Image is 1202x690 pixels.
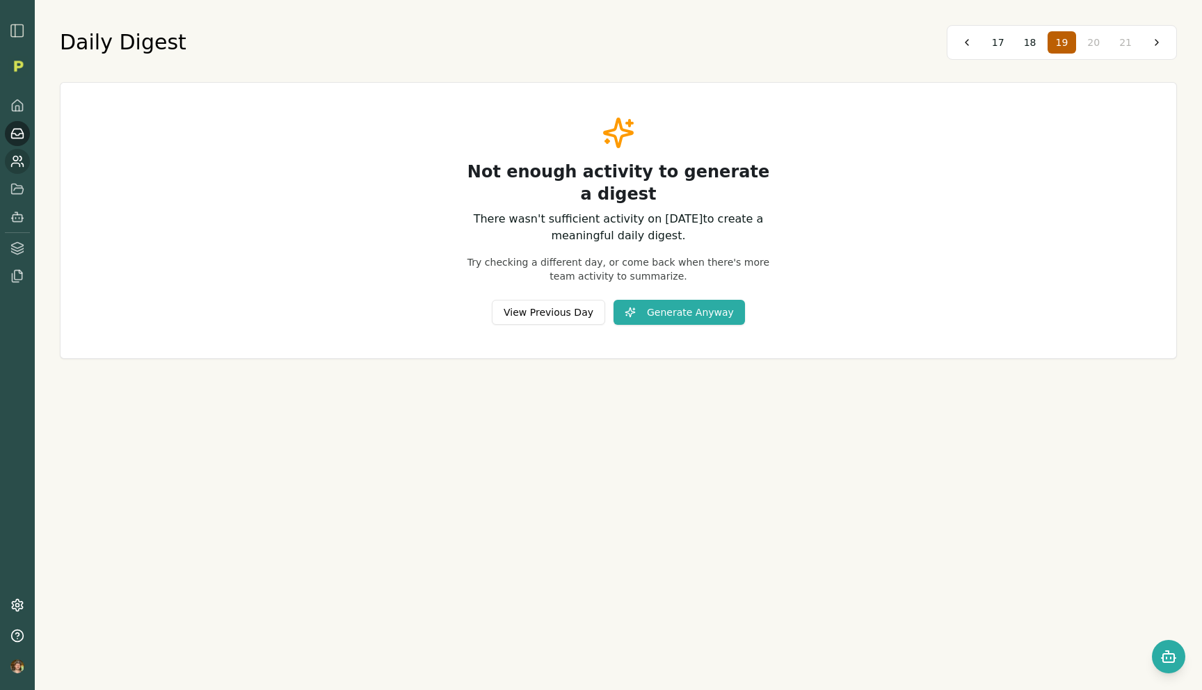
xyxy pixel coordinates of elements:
span: 17 [992,35,1004,49]
h1: Daily Digest [60,30,186,55]
button: 18 [1016,31,1045,54]
span: 18 [1024,35,1036,49]
p: There wasn't sufficient activity on [DATE] to create a meaningful daily digest. [463,211,774,244]
button: Open chat [1152,640,1185,673]
img: Organization logo [8,56,29,77]
p: Try checking a different day, or come back when there's more team activity to summarize. [463,255,774,283]
span: 20 [1087,35,1100,49]
span: 21 [1119,35,1132,49]
button: View Previous Day [492,300,605,325]
button: Help [5,623,30,648]
button: 17 [984,31,1013,54]
img: sidebar [9,22,26,39]
span: 19 [1056,35,1068,49]
button: Generate Anyway [614,300,745,325]
h2: Not enough activity to generate a digest [463,161,774,205]
button: 19 [1048,31,1077,54]
img: profile [10,659,24,673]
